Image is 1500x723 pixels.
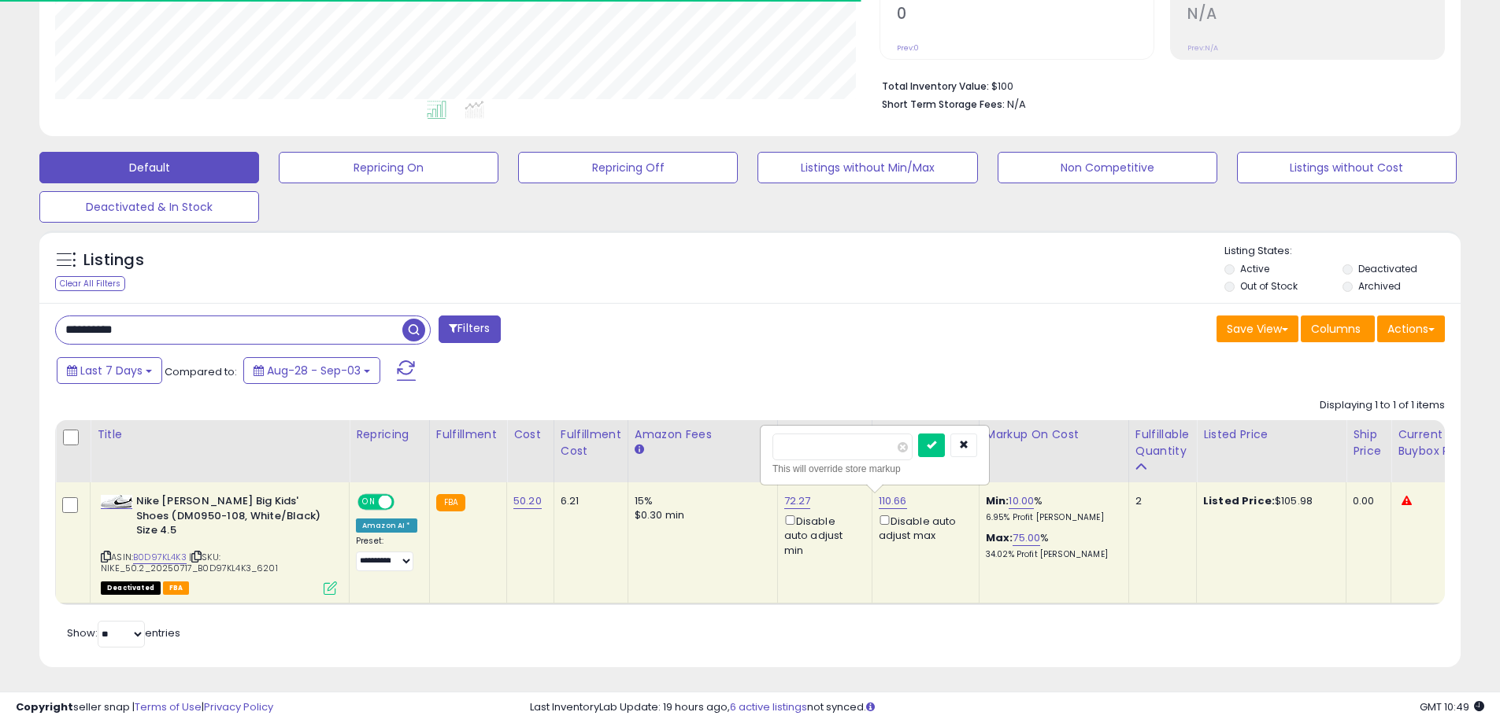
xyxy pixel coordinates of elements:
a: 10.00 [1009,493,1034,509]
span: All listings that are unavailable for purchase on Amazon for any reason other than out-of-stock [101,581,161,595]
span: N/A [1007,97,1026,112]
div: 6.21 [561,494,616,508]
div: Fulfillment Cost [561,426,621,459]
div: Ship Price [1353,426,1384,459]
div: Title [97,426,343,443]
span: | SKU: NIKE_50.2_20250717_B0D97KL4K3_6201 [101,551,278,574]
button: Repricing Off [518,152,738,183]
div: Fulfillable Quantity [1135,426,1190,459]
small: Prev: 0 [897,43,919,53]
div: Listed Price [1203,426,1339,443]
label: Archived [1358,279,1401,293]
div: % [986,531,1117,560]
div: $105.98 [1203,494,1334,508]
div: Disable auto adjust min [784,512,860,558]
a: 50.20 [513,493,542,509]
button: Save View [1217,315,1298,342]
button: Last 7 Days [57,357,162,384]
button: Default [39,152,259,183]
button: Listings without Cost [1237,152,1457,183]
small: FBA [436,494,465,511]
p: Listing States: [1224,244,1461,259]
button: Non Competitive [998,152,1217,183]
span: Compared to: [165,364,237,379]
label: Deactivated [1358,262,1417,275]
h2: N/A [1187,5,1444,26]
button: Repricing On [279,152,498,183]
span: Last 7 Days [80,363,143,378]
li: $100 [882,76,1433,94]
h2: 0 [897,5,1154,26]
div: Last InventoryLab Update: 19 hours ago, not synced. [530,700,1484,715]
img: 31SOkwfsu-L._SL40_.jpg [101,495,132,508]
label: Out of Stock [1240,279,1298,293]
h5: Listings [83,249,144,271]
p: 34.02% Profit [PERSON_NAME] [986,549,1117,560]
div: % [986,494,1117,523]
div: Current Buybox Price [1398,426,1479,459]
th: The percentage added to the cost of goods (COGS) that forms the calculator for Min & Max prices. [979,420,1128,482]
div: Displaying 1 to 1 of 1 items [1320,398,1445,413]
span: OFF [392,496,417,509]
div: This will override store markup [772,461,977,477]
a: 72.27 [784,493,811,509]
span: Aug-28 - Sep-03 [267,363,361,378]
small: Amazon Fees. [635,443,644,457]
b: Short Term Storage Fees: [882,98,1005,111]
b: Listed Price: [1203,493,1275,508]
div: ASIN: [101,494,337,593]
button: Listings without Min/Max [757,152,977,183]
div: Amazon AI * [356,518,417,533]
button: Aug-28 - Sep-03 [243,357,380,384]
div: Disable auto adjust max [879,512,967,543]
strong: Copyright [16,699,73,714]
small: Prev: N/A [1187,43,1218,53]
a: 6 active listings [730,699,807,714]
b: Total Inventory Value: [882,79,989,93]
div: seller snap | | [16,700,273,715]
p: 6.95% Profit [PERSON_NAME] [986,512,1117,523]
button: Filters [439,315,500,343]
span: 2025-09-11 10:49 GMT [1420,699,1484,714]
span: Columns [1311,321,1361,337]
span: Show: entries [67,625,180,640]
div: Amazon Fees [635,426,771,443]
div: Preset: [356,536,417,571]
a: Terms of Use [135,699,202,714]
div: 15% [635,494,765,508]
div: 0.00 [1353,494,1379,508]
span: ON [359,496,379,509]
div: 2 [1135,494,1184,508]
button: Actions [1377,315,1445,342]
b: Min: [986,493,1009,508]
b: Max: [986,530,1013,545]
div: Fulfillment [436,426,500,443]
a: Privacy Policy [204,699,273,714]
a: 75.00 [1013,530,1040,546]
b: Nike [PERSON_NAME] Big Kids' Shoes (DM0950-108, White/Black) Size 4.5 [136,494,328,542]
a: 110.66 [879,493,907,509]
span: FBA [163,581,190,595]
div: Markup on Cost [986,426,1122,443]
button: Columns [1301,315,1375,342]
button: Deactivated & In Stock [39,191,259,223]
a: B0D97KL4K3 [133,551,187,564]
div: Clear All Filters [55,276,125,291]
div: Repricing [356,426,423,443]
div: $0.30 min [635,508,765,522]
div: Cost [513,426,547,443]
label: Active [1240,262,1269,275]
